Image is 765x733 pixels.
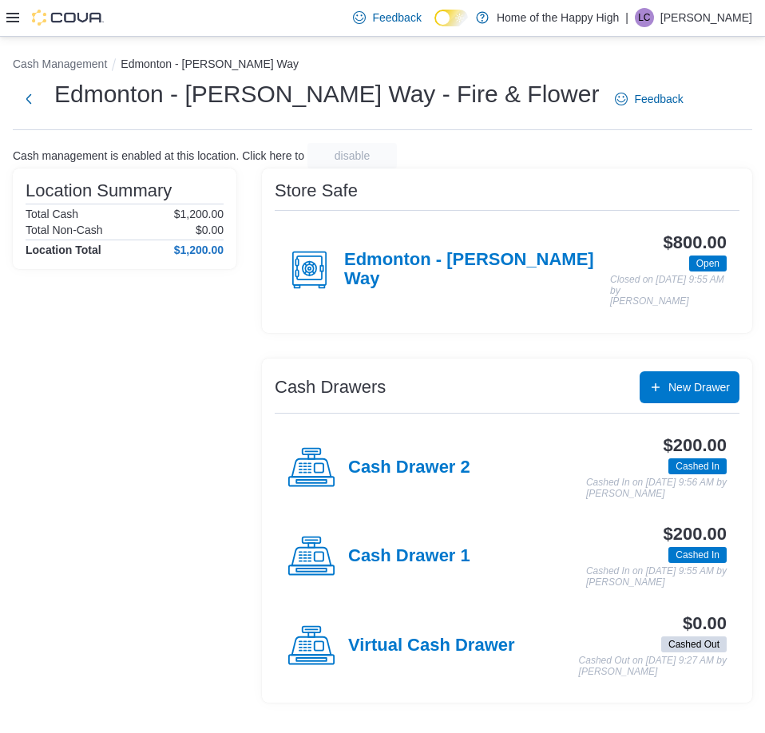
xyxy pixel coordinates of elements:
span: Cashed In [668,547,727,563]
span: Feedback [372,10,421,26]
span: Open [689,256,727,271]
p: Cash management is enabled at this location. Click here to [13,149,304,162]
span: disable [335,148,370,164]
input: Dark Mode [434,10,468,26]
h6: Total Cash [26,208,78,220]
nav: An example of EuiBreadcrumbs [13,56,752,75]
button: New Drawer [640,371,739,403]
h4: Location Total [26,244,101,256]
h6: Total Non-Cash [26,224,103,236]
p: $0.00 [196,224,224,236]
h4: Edmonton - [PERSON_NAME] Way [344,250,610,290]
span: Cashed In [668,458,727,474]
h4: $1,200.00 [174,244,224,256]
h3: Location Summary [26,181,172,200]
a: Feedback [608,83,689,115]
p: Cashed In on [DATE] 9:55 AM by [PERSON_NAME] [586,566,727,588]
p: Home of the Happy High [497,8,619,27]
p: [PERSON_NAME] [660,8,752,27]
span: New Drawer [668,379,730,395]
p: Cashed Out on [DATE] 9:27 AM by [PERSON_NAME] [579,656,727,677]
h4: Virtual Cash Drawer [348,636,515,656]
h3: $0.00 [683,614,727,633]
p: Cashed In on [DATE] 9:56 AM by [PERSON_NAME] [586,477,727,499]
span: Dark Mode [434,26,435,27]
h3: $200.00 [664,436,727,455]
p: Closed on [DATE] 9:55 AM by [PERSON_NAME] [610,275,727,307]
button: Edmonton - [PERSON_NAME] Way [121,57,299,70]
h3: $200.00 [664,525,727,544]
h3: $800.00 [664,233,727,252]
span: Cashed Out [661,636,727,652]
h4: Cash Drawer 2 [348,458,470,478]
p: | [625,8,628,27]
span: Open [696,256,719,271]
h1: Edmonton - [PERSON_NAME] Way - Fire & Flower [54,78,599,110]
h3: Store Safe [275,181,358,200]
button: Cash Management [13,57,107,70]
span: LC [638,8,650,27]
span: Cashed In [676,548,719,562]
img: Cova [32,10,104,26]
h3: Cash Drawers [275,378,386,397]
button: disable [307,143,397,168]
div: Lucas Crilley [635,8,654,27]
h4: Cash Drawer 1 [348,546,470,567]
span: Cashed In [676,459,719,473]
span: Cashed Out [668,637,719,652]
p: $1,200.00 [174,208,224,220]
a: Feedback [347,2,427,34]
button: Next [13,83,45,115]
span: Feedback [634,91,683,107]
